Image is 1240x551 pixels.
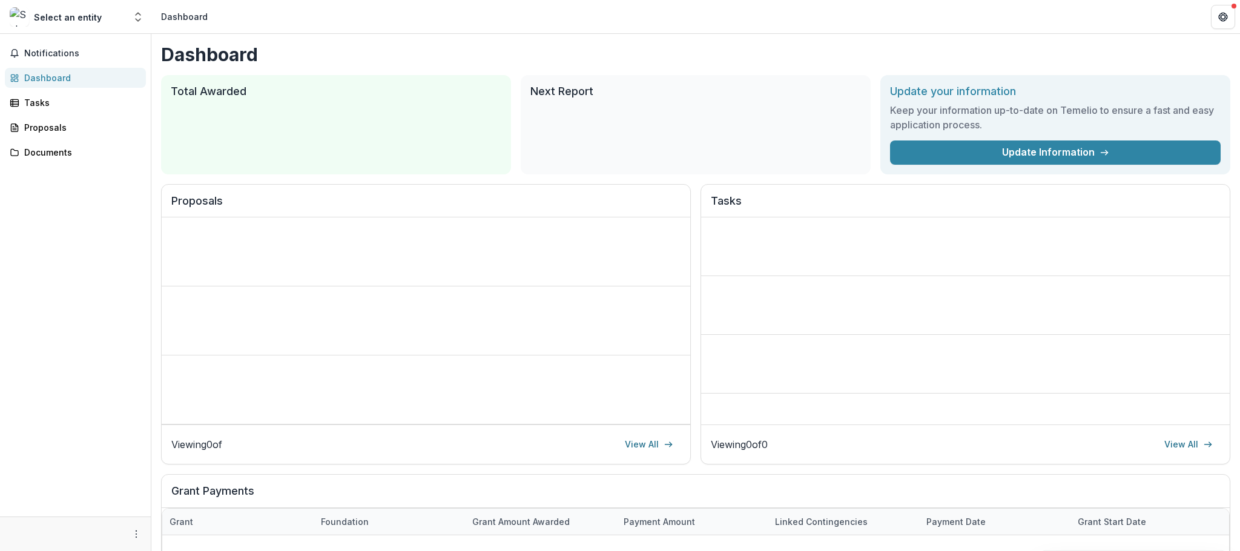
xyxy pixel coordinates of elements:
[24,96,136,109] div: Tasks
[5,68,146,88] a: Dashboard
[530,85,861,98] h2: Next Report
[34,11,102,24] div: Select an entity
[24,71,136,84] div: Dashboard
[130,5,147,29] button: Open entity switcher
[161,10,208,23] div: Dashboard
[1211,5,1235,29] button: Get Help
[171,437,222,452] p: Viewing 0 of
[618,435,681,454] a: View All
[24,48,141,59] span: Notifications
[156,8,213,25] nav: breadcrumb
[5,142,146,162] a: Documents
[24,121,136,134] div: Proposals
[5,93,146,113] a: Tasks
[5,44,146,63] button: Notifications
[890,85,1221,98] h2: Update your information
[1157,435,1220,454] a: View All
[10,7,29,27] img: Select an entity
[5,117,146,137] a: Proposals
[711,437,768,452] p: Viewing 0 of 0
[24,146,136,159] div: Documents
[129,527,143,541] button: More
[171,484,1220,507] h2: Grant Payments
[711,194,1220,217] h2: Tasks
[161,44,1230,65] h1: Dashboard
[171,194,681,217] h2: Proposals
[171,85,501,98] h2: Total Awarded
[890,103,1221,132] h3: Keep your information up-to-date on Temelio to ensure a fast and easy application process.
[890,140,1221,165] a: Update Information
